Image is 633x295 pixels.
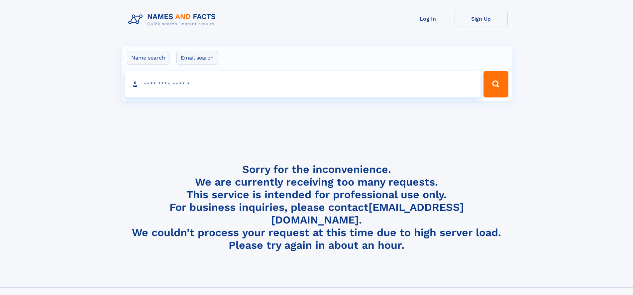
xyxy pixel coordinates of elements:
[455,11,508,27] a: Sign Up
[401,11,455,27] a: Log In
[126,11,221,29] img: Logo Names and Facts
[483,71,508,97] button: Search Button
[127,51,169,65] label: Name search
[125,71,481,97] input: search input
[271,201,464,226] a: [EMAIL_ADDRESS][DOMAIN_NAME]
[176,51,218,65] label: Email search
[126,163,508,252] h4: Sorry for the inconvenience. We are currently receiving too many requests. This service is intend...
